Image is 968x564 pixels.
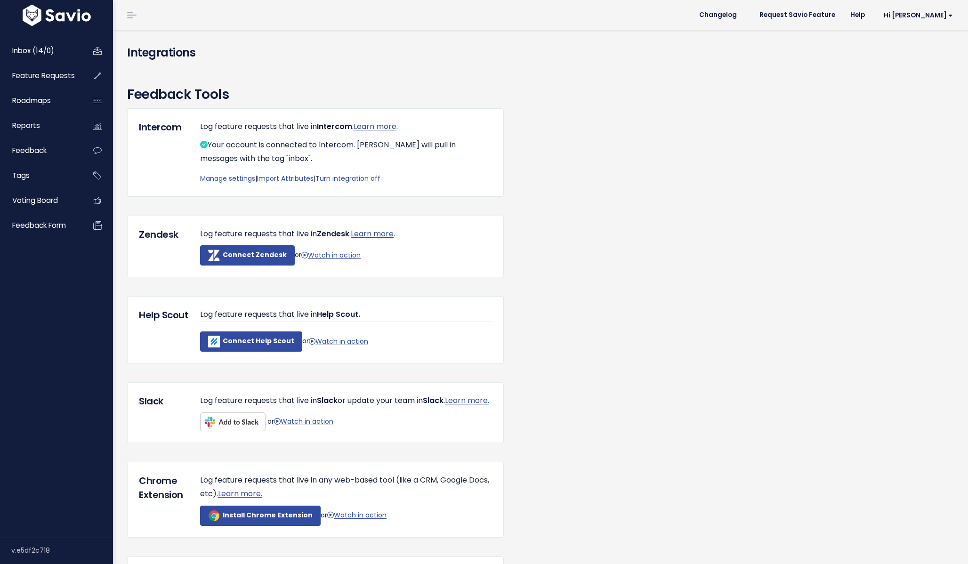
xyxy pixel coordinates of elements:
[317,121,352,132] span: Intercom
[200,506,321,526] a: Install Chrome Extension
[12,145,47,155] span: Feedback
[223,337,294,346] b: Connect Help Scout
[200,412,266,431] img: Add to Slack
[2,215,78,236] a: Feedback form
[351,228,394,239] a: Learn more
[12,96,51,105] span: Roadmaps
[301,250,361,260] a: Watch in action
[327,510,387,520] a: Watch in action
[315,174,380,183] a: Turn integration off
[139,120,186,134] h5: Intercom
[223,250,287,260] b: Connect Zendesk
[423,395,444,406] span: Slack
[752,8,843,22] a: Request Savio Feature
[139,394,186,408] h5: Slack
[200,174,255,183] a: Manage settings
[200,394,492,408] p: Log feature requests that live in or update your team in .
[139,227,186,242] h5: Zendesk
[12,195,58,205] span: Voting Board
[200,138,492,166] p: Your account is connected to Intercom. [PERSON_NAME] will pull in messages with the tag "inbox".
[884,12,953,19] span: Hi [PERSON_NAME]
[2,140,78,161] a: Feedback
[317,395,338,406] span: Slack
[843,8,872,22] a: Help
[699,12,737,18] span: Changelog
[445,395,489,406] a: Learn more.
[274,417,333,426] a: Watch in action
[12,71,75,81] span: Feature Requests
[2,40,78,62] a: Inbox (14/0)
[20,5,93,26] img: logo-white.9d6f32f41409.svg
[12,220,66,230] span: Feedback form
[12,121,40,130] span: Reports
[309,337,368,346] a: Watch in action
[200,474,492,501] p: Log feature requests that live in any web-based tool (like a CRM, Google Docs, etc).
[317,228,349,239] span: Zendesk
[200,506,492,526] p: or
[200,308,492,322] p: Log feature requests that live in
[354,121,396,132] a: Learn more
[12,170,30,180] span: Tags
[200,173,492,185] p: | |
[872,8,960,23] a: Hi [PERSON_NAME]
[200,331,302,352] a: Connect Help Scout
[12,46,54,56] span: Inbox (14/0)
[2,115,78,137] a: Reports
[139,308,186,322] h5: Help Scout
[208,510,220,522] img: chrome_icon_color-200x200.c40245578546.png
[2,190,78,211] a: Voting Board
[317,309,360,320] span: Help Scout.
[2,165,78,186] a: Tags
[200,245,295,266] button: Connect Zendesk
[257,174,314,183] a: Import Attributes
[223,510,313,520] b: Install Chrome Extension
[2,90,78,112] a: Roadmaps
[127,85,954,105] h3: Feedback Tools
[200,227,492,241] p: Log feature requests that live in . .
[200,331,492,352] p: or
[11,538,113,563] div: v.e5df2c718
[2,65,78,87] a: Feature Requests
[200,120,492,134] p: Log feature requests that live in . .
[208,336,220,347] img: helpscout-icon-white-800.7d884a5e14b2.png
[193,394,499,431] div: or
[127,44,954,61] h4: Integrations
[139,474,186,502] h5: Chrome Extension
[208,250,220,261] img: zendesk-icon-white.cafc32ec9a01.png
[218,488,262,499] a: Learn more.
[200,245,483,266] form: or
